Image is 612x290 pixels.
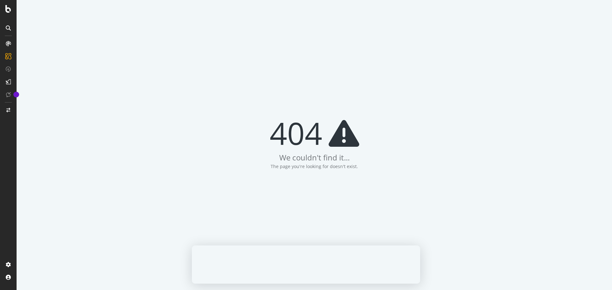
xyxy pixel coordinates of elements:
[271,163,358,170] div: The page you're looking for doesn't exist.
[192,245,420,284] iframe: Survey by Laura from Botify
[13,92,19,97] div: Tooltip anchor
[270,117,359,149] div: 404
[279,152,350,163] div: We couldn't find it...
[590,268,606,284] iframe: Intercom live chat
